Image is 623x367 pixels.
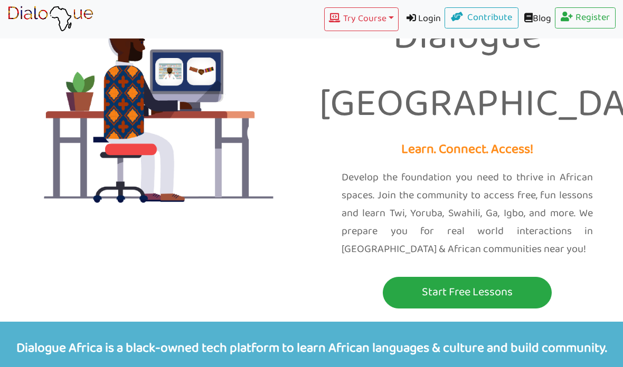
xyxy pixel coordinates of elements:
p: Dialogue [GEOGRAPHIC_DATA] [319,4,615,139]
a: Login [399,7,445,31]
p: Learn. Connect. Access! [319,139,615,161]
p: Develop the foundation you need to thrive in African spaces. Join the community to access free, f... [342,169,593,258]
button: Start Free Lessons [383,277,552,308]
img: learn African language platform app [7,6,93,32]
a: Start Free Lessons [319,277,615,308]
button: Try Course [324,7,398,31]
a: Register [555,7,616,28]
p: Start Free Lessons [385,283,549,302]
a: Blog [518,7,555,31]
a: Contribute [445,7,518,28]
